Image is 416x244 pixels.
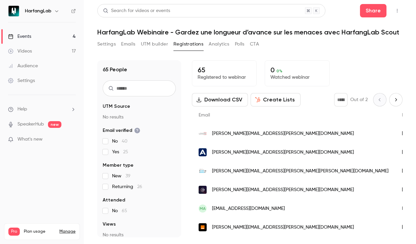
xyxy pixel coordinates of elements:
span: UTM Source [103,103,130,110]
li: help-dropdown-opener [8,106,76,113]
p: Registered to webinar [198,74,251,81]
span: Member type [103,162,134,169]
div: Search for videos or events [103,7,170,14]
h6: HarfangLab [25,8,51,14]
p: Out of 2 [350,96,368,103]
p: 0 [270,66,324,74]
img: HarfangLab [8,6,19,16]
span: Email [199,113,210,117]
span: Help [17,106,27,113]
button: Settings [97,39,116,50]
button: UTM builder [141,39,168,50]
button: Next page [389,93,403,106]
span: Plan usage [24,229,55,234]
img: orange.com [199,223,207,231]
a: SpeakerHub [17,121,44,128]
span: Email verified [103,127,140,134]
iframe: Noticeable Trigger [68,137,76,143]
span: [PERSON_NAME][EMAIL_ADDRESS][PERSON_NAME][DOMAIN_NAME] [212,149,354,156]
p: No results [103,114,176,120]
button: Emails [121,39,135,50]
span: new [48,121,61,128]
button: CTA [250,39,259,50]
span: [PERSON_NAME][EMAIL_ADDRESS][PERSON_NAME][DOMAIN_NAME] [212,186,354,193]
button: Analytics [209,39,229,50]
span: 25 [123,150,128,154]
span: 0 % [276,69,282,73]
button: Registrations [173,39,203,50]
img: hardis-group.com [199,167,207,175]
span: [EMAIL_ADDRESS][DOMAIN_NAME] [212,205,285,212]
span: Yes [112,149,128,155]
div: Events [8,33,31,40]
h1: HarfangLab Webinaire - Gardez une longueur d’avance sur les menaces avec HarfangLab Scout [97,28,403,36]
button: Polls [235,39,245,50]
span: No [112,208,127,214]
h1: 65 People [103,66,127,74]
span: [PERSON_NAME][EMAIL_ADDRESS][PERSON_NAME][PERSON_NAME][DOMAIN_NAME] [212,168,388,175]
span: Views [103,221,116,228]
span: 39 [125,174,131,178]
span: New [112,173,131,179]
p: 65 [198,66,251,74]
div: Videos [8,48,32,55]
span: No [112,138,127,145]
img: airbus.com [199,148,207,156]
div: Settings [8,77,35,84]
div: Audience [8,63,38,69]
span: 40 [122,139,127,144]
button: Create Lists [251,93,301,106]
a: Manage [59,229,75,234]
span: Name [402,113,415,117]
img: login-securite.com [199,130,207,138]
button: Share [360,4,386,17]
img: coralium.fr [199,186,207,194]
span: What's new [17,136,43,143]
span: Returning [112,183,142,190]
button: Download CSV [192,93,248,106]
p: Watched webinar [270,74,324,81]
span: 26 [137,184,142,189]
span: [PERSON_NAME][EMAIL_ADDRESS][PERSON_NAME][DOMAIN_NAME] [212,130,354,137]
span: [PERSON_NAME][EMAIL_ADDRESS][PERSON_NAME][DOMAIN_NAME] [212,224,354,231]
span: Attended [103,197,125,204]
span: Pro [8,228,20,236]
span: MA [200,206,206,212]
span: 65 [122,209,127,213]
p: No results [103,232,176,238]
